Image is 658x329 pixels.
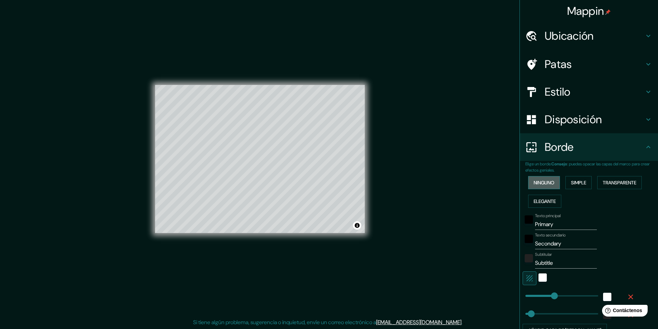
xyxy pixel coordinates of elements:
div: Estilo [520,78,658,106]
font: . [461,319,462,326]
font: Texto principal [535,213,561,219]
font: . [462,318,464,326]
font: Estilo [545,85,571,99]
img: pin-icon.png [605,9,611,15]
div: Ubicación [520,22,658,50]
font: Ubicación [545,29,594,43]
button: negro [525,235,533,243]
font: Disposición [545,112,602,127]
button: blanco [603,293,611,301]
font: Mappin [567,4,604,18]
font: Borde [545,140,574,154]
font: Si tiene algún problema, sugerencia o inquietud, envíe un correo electrónico a [193,319,376,326]
button: color-222222 [525,254,533,262]
font: Transparente [603,180,636,186]
font: Simple [571,180,586,186]
button: negro [525,215,533,224]
font: Ninguno [534,180,554,186]
font: Elegante [534,198,556,204]
font: . [464,318,465,326]
font: Texto secundario [535,232,566,238]
font: Consejo [551,161,567,167]
button: Ninguno [528,176,560,189]
button: Transparente [597,176,642,189]
button: Activar o desactivar atribución [353,221,361,230]
div: Borde [520,133,658,161]
div: Patas [520,50,658,78]
font: : puedes opacar las capas del marco para crear efectos geniales. [525,161,650,173]
button: blanco [538,273,547,282]
button: Elegante [528,195,561,208]
font: Patas [545,57,572,71]
font: Subtitular [535,252,552,257]
a: [EMAIL_ADDRESS][DOMAIN_NAME] [376,319,461,326]
iframe: Lanzador de widgets de ayuda [597,302,650,321]
div: Disposición [520,106,658,133]
button: Simple [565,176,592,189]
font: Elige un borde. [525,161,551,167]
